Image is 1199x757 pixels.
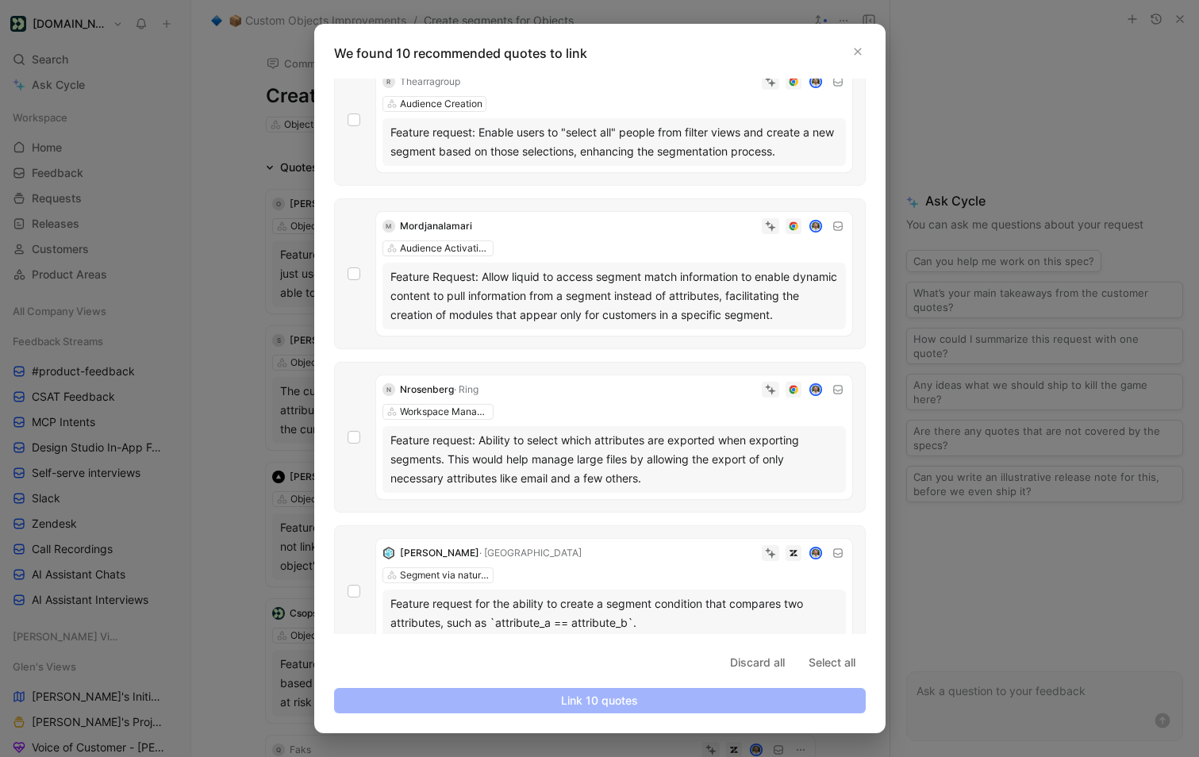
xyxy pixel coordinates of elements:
[382,75,395,88] div: R
[334,44,875,63] p: We found 10 recommended quotes to link
[400,383,454,395] span: Nrosenberg
[390,267,838,325] div: Feature Request: Allow liquid to access segment match information to enable dynamic content to pu...
[479,547,582,559] span: · [GEOGRAPHIC_DATA]
[809,653,855,672] span: Select all
[390,594,838,632] div: Feature request for the ability to create a segment condition that compares two attributes, such ...
[810,77,820,87] img: avatar
[810,548,820,559] img: avatar
[730,653,785,672] span: Discard all
[390,123,838,161] div: Feature request: Enable users to "select all" people from filter views and create a new segment b...
[810,221,820,232] img: avatar
[798,650,866,675] button: Select all
[382,220,395,232] div: M
[390,431,838,488] div: Feature request: Ability to select which attributes are exported when exporting segments. This wo...
[454,383,478,395] span: · Ring
[810,385,820,395] img: avatar
[400,74,460,90] div: Thearragroup
[400,220,472,232] span: Mordjanalamari
[382,383,395,396] div: N
[382,547,395,559] img: logo
[720,650,795,675] button: Discard all
[400,547,479,559] span: [PERSON_NAME]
